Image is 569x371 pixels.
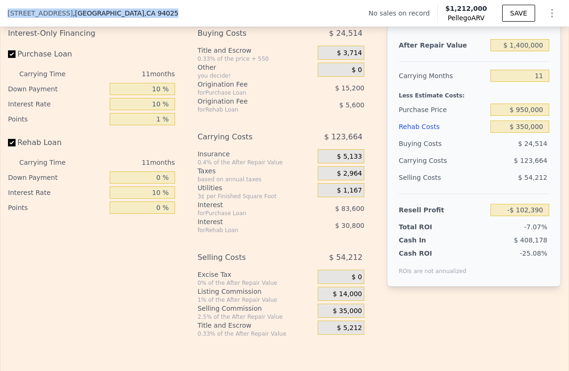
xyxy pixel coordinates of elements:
[8,81,106,97] div: Down Payment
[324,129,362,145] span: $ 123,664
[198,106,296,113] div: for Rehab Loan
[337,153,362,161] span: $ 5,133
[352,66,362,74] span: $ 0
[339,101,364,109] span: $ 5,600
[144,9,178,17] span: , CA 94025
[399,222,453,232] div: Total ROI
[399,152,453,169] div: Carrying Costs
[8,134,106,151] label: Rehab Loan
[8,185,106,200] div: Interest Rate
[335,84,364,92] span: $ 15,200
[198,149,314,159] div: Insurance
[399,235,453,245] div: Cash In
[198,72,314,80] div: you decide!
[8,46,106,63] label: Purchase Loan
[198,313,314,321] div: 2.5% of the After Repair Value
[329,25,362,42] span: $ 24,514
[399,37,487,54] div: After Repair Value
[8,139,16,146] input: Rehab Loan
[198,287,314,296] div: Listing Commission
[8,8,73,18] span: [STREET_ADDRESS]
[80,155,175,170] div: 11 months
[514,236,547,244] span: $ 408,178
[198,97,296,106] div: Origination Fee
[399,202,487,218] div: Resell Profit
[399,169,487,186] div: Selling Costs
[198,25,296,42] div: Buying Costs
[337,324,362,332] span: $ 5,212
[520,250,547,257] span: -25.08%
[8,25,175,42] div: Interest-Only Financing
[19,66,76,81] div: Carrying Time
[8,97,106,112] div: Interest Rate
[198,296,314,304] div: 1% of the After Repair Value
[524,223,547,231] span: -7.07%
[198,321,314,330] div: Title and Escrow
[198,217,296,226] div: Interest
[8,112,106,127] div: Points
[8,50,16,58] input: Purchase Loan
[198,279,314,287] div: 0% of the After Repair Value
[198,63,314,72] div: Other
[518,140,547,147] span: $ 24,514
[399,101,487,118] div: Purchase Price
[198,183,314,193] div: Utilities
[369,8,437,18] div: No sales on record
[514,157,547,164] span: $ 123,664
[198,55,314,63] div: 0.33% of the price + 550
[337,169,362,178] span: $ 2,964
[198,129,296,145] div: Carrying Costs
[445,13,487,23] span: Pellego ARV
[445,5,487,12] span: $1,212,000
[543,4,561,23] button: Show Options
[399,118,487,135] div: Rehab Costs
[399,249,466,258] div: Cash ROI
[198,200,296,210] div: Interest
[399,258,466,275] div: ROIs are not annualized
[335,205,364,212] span: $ 83,600
[198,270,314,279] div: Excise Tax
[502,5,535,22] button: SAVE
[198,166,314,176] div: Taxes
[19,155,76,170] div: Carrying Time
[337,186,362,195] span: $ 1,167
[198,210,296,217] div: for Purchase Loan
[399,84,549,101] div: Less Estimate Costs:
[329,249,362,266] span: $ 54,212
[8,170,106,185] div: Down Payment
[8,200,106,215] div: Points
[198,304,314,313] div: Selling Commission
[198,80,296,89] div: Origination Fee
[337,49,362,57] span: $ 3,714
[198,176,314,183] div: based on annual taxes
[335,222,364,229] span: $ 30,800
[198,89,296,97] div: for Purchase Loan
[333,307,362,315] span: $ 35,000
[80,66,175,81] div: 11 months
[198,226,296,234] div: for Rehab Loan
[399,135,487,152] div: Buying Costs
[198,330,314,338] div: 0.33% of the After Repair Value
[518,174,547,181] span: $ 54,212
[198,193,314,200] div: 3¢ per Finished Square Foot
[333,290,362,298] span: $ 14,000
[198,159,314,166] div: 0.4% of the After Repair Value
[399,67,487,84] div: Carrying Months
[198,249,296,266] div: Selling Costs
[198,46,314,55] div: Title and Escrow
[352,273,362,282] span: $ 0
[73,8,178,18] span: , [GEOGRAPHIC_DATA]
